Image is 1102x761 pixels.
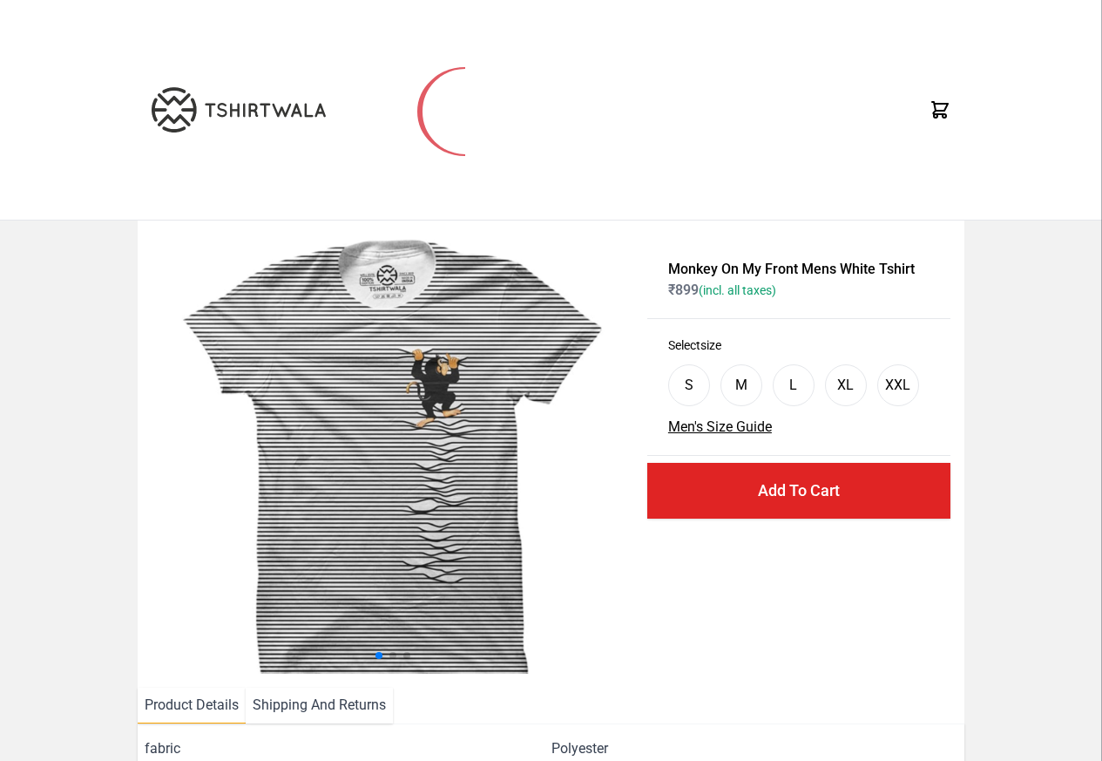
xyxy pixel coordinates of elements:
img: TW-LOGO-400-104.png [152,87,326,132]
h1: Monkey On My Front Mens White Tshirt [668,259,930,280]
span: Polyester [551,738,608,759]
div: XL [837,375,854,396]
span: fabric [145,738,551,759]
span: (incl. all taxes) [699,283,776,297]
button: Men's Size Guide [668,417,772,438]
div: S [685,375,693,396]
h3: Select size [668,336,930,354]
span: ₹ 899 [668,282,776,298]
li: Product Details [138,688,246,724]
li: Shipping And Returns [246,688,393,724]
div: L [789,375,797,396]
div: XXL [885,375,910,396]
button: Add To Cart [647,463,950,519]
div: M [735,375,747,396]
img: monkey-climbing.jpg [152,234,633,674]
